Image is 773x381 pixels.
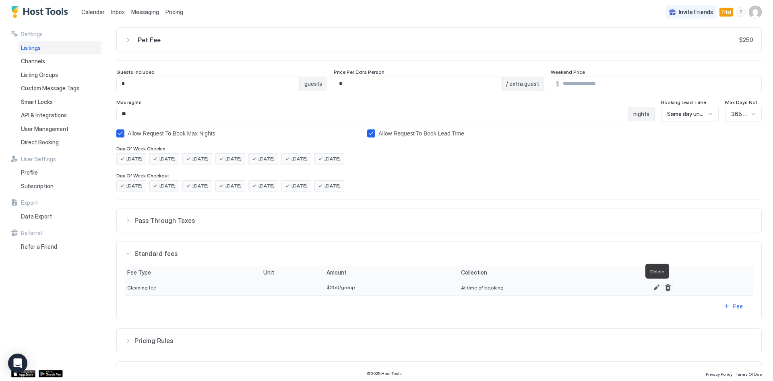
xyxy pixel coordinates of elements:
span: [DATE] [291,155,308,162]
span: [DATE] [126,155,143,162]
span: Inbox [111,8,125,15]
a: Refer a Friend [18,240,101,254]
span: Guests Included [116,69,155,75]
span: Max nights [116,99,142,105]
a: Custom Message Tags [18,81,101,95]
span: Day Of Week Checkin [116,146,165,152]
span: [DATE] [159,182,176,189]
span: Custom Message Tags [21,85,79,92]
div: Allow Request To Book Max Nights [128,130,361,137]
span: guests [304,80,322,87]
span: [DATE] [291,182,308,189]
span: At time of booking [461,285,504,291]
span: Pass Through Taxes [134,217,753,225]
span: Cleaning fee [127,285,156,291]
span: 365 Days [731,110,749,118]
span: / extra guest [506,80,539,87]
button: Pass Through Taxes [117,208,761,233]
a: User Management [18,122,101,136]
a: Listing Groups [18,68,101,82]
span: Day Of Week Checkout [116,173,169,179]
span: [DATE] [324,155,341,162]
a: Data Export [18,210,101,223]
span: Listing Groups [21,71,58,79]
button: Standard fees [117,242,761,266]
span: Messaging [131,8,159,15]
a: Privacy Policy [706,369,732,378]
span: $ [556,80,560,87]
div: Fee [733,302,743,310]
a: Direct Booking [18,135,101,149]
span: Booking Lead Time [661,99,706,105]
span: [DATE] [225,182,242,189]
span: [DATE] [225,155,242,162]
div: allowRTBAboveMaxNights [116,129,361,137]
button: Fee [713,301,753,312]
button: Edit [652,283,661,292]
a: Listings [18,41,101,55]
button: Pet Fee$250 [117,28,761,52]
span: Delete [650,269,664,275]
span: User Management [21,125,68,133]
span: [DATE] [324,182,341,189]
span: [DATE] [258,155,275,162]
a: Channels [18,54,101,68]
span: [DATE] [159,155,176,162]
span: Pricing Rules [134,337,753,345]
span: Channels [21,58,45,65]
button: Pricing Rules [117,329,761,353]
span: Smart Locks [21,98,53,106]
span: [DATE] [258,182,275,189]
span: [DATE] [192,182,209,189]
span: User Settings [21,156,56,163]
span: Referral [21,229,42,237]
span: Fee Type [127,269,151,276]
span: API & Integrations [21,112,67,119]
a: Inbox [111,8,125,16]
span: Same day until 6pm [667,110,706,118]
button: Delete [663,283,673,292]
span: Standard fees [134,250,753,258]
span: Pricing [165,8,183,16]
span: Terms Of Use [736,372,762,377]
span: Calendar [81,8,105,15]
a: Calendar [81,8,105,16]
div: Allow Request To Book Lead Time [378,130,610,137]
span: Privacy Policy [706,372,732,377]
a: Terms Of Use [736,369,762,378]
span: Pet Fee [138,36,161,44]
div: menu [736,7,746,17]
input: Input Field [117,77,299,91]
input: Input Field [560,77,761,91]
span: Collection [461,269,487,276]
div: User profile [749,6,762,19]
span: Subscription [21,183,54,190]
span: $ 250 /group [327,284,355,290]
span: [DATE] [192,155,209,162]
a: Host Tools Logo [11,6,72,18]
span: Profile [21,169,38,176]
span: Price Per Extra Person [334,69,384,75]
div: Open Intercom Messenger [8,354,27,373]
span: Direct Booking [21,139,59,146]
section: Security Deposit [117,266,761,320]
a: Subscription [18,179,101,193]
span: Export [21,199,38,206]
a: App Store [11,370,35,377]
span: Amount [327,269,347,276]
span: Trial [721,8,731,16]
span: Unit [263,269,274,276]
div: Google Play Store [39,370,63,377]
span: $250 [739,36,753,44]
span: © 2025 Host Tools [367,371,402,376]
span: nights [633,110,649,118]
span: Invite Friends [679,8,713,16]
a: Profile [18,166,101,179]
span: Max Days Notice [725,99,762,105]
span: - [263,285,266,291]
input: Input Field [334,77,501,91]
span: Settings [21,31,43,38]
span: Data Export [21,213,52,220]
